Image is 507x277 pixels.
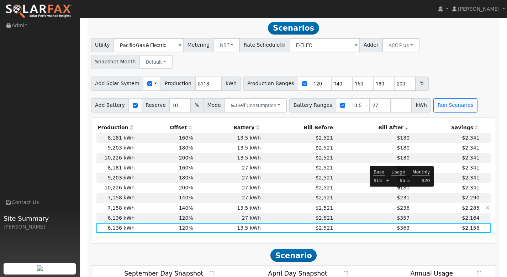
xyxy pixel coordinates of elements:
[179,165,193,171] span: 160%
[316,175,333,181] span: $2,521
[210,271,214,276] text: 
[262,123,334,133] th: Bill Before
[142,98,170,113] span: Reserve
[37,265,43,271] img: retrieve
[96,173,136,183] td: 9,203 kWh
[397,225,410,231] span: $363
[96,183,136,193] td: 10,226 kWh
[397,215,410,221] span: $357
[407,177,411,184] td: =
[96,193,136,203] td: 7,158 kWh
[397,155,410,161] span: $180
[194,213,262,223] td: 27 kWh
[410,270,453,277] text: Annual Usage
[462,215,479,221] span: $2,164
[462,175,479,181] span: $2,341
[243,77,298,91] span: Production Ranges
[96,133,136,143] td: 8,181 kWh
[386,177,390,184] td: +
[194,123,262,133] th: Battery
[462,225,479,231] span: $2,158
[194,183,262,193] td: 27 kWh
[373,168,385,176] td: Base
[462,135,479,141] span: $2,341
[397,195,410,200] span: $231
[289,98,336,113] span: Battery Ranges
[316,195,333,200] span: $2,521
[290,38,360,52] input: Select a Rate Schedule
[462,185,479,190] span: $2,341
[179,205,193,211] span: 140%
[194,223,262,233] td: 13.5 kWh
[4,223,76,231] div: [PERSON_NAME]
[183,38,214,52] span: Metering
[316,135,333,141] span: $2,521
[462,155,479,161] span: $2,341
[91,98,129,113] span: Add Battery
[334,123,411,133] th: Bill After
[344,271,348,276] text: 
[316,165,333,171] span: $2,521
[316,215,333,221] span: $2,521
[91,38,114,52] span: Utility
[397,205,410,211] span: $236
[412,177,430,184] td: $20
[239,38,290,52] span: Rate Schedule
[203,98,225,113] span: Mode
[194,153,262,163] td: 13.5 kWh
[91,55,140,69] span: Snapshot Month
[462,205,479,211] span: $2,285
[96,123,136,133] th: Production
[194,193,262,203] td: 27 kWh
[416,77,428,91] span: %
[179,215,193,221] span: 120%
[412,168,430,176] td: Monthly
[268,270,327,277] text: April Day Snapshot
[160,77,195,91] span: Production
[179,185,193,190] span: 200%
[397,135,410,141] span: $180
[391,177,405,184] td: $5
[96,163,136,173] td: 8,181 kWh
[96,143,136,153] td: 9,203 kWh
[179,175,193,181] span: 180%
[462,145,479,151] span: $2,341
[190,98,203,113] span: %
[96,213,136,223] td: 6,136 kWh
[316,145,333,151] span: $2,521
[373,177,385,184] td: $15
[91,77,144,91] span: Add Solar System
[179,135,193,141] span: 160%
[433,98,477,113] button: Run Scenarios
[96,223,136,233] td: 6,136 kWh
[96,203,136,213] td: 7,158 kWh
[96,153,136,163] td: 10,226 kWh
[268,22,319,35] span: Scenarios
[179,225,193,231] span: 120%
[412,98,431,113] span: kWh
[194,133,262,143] td: 13.5 kWh
[179,155,193,161] span: 200%
[477,271,482,276] text: 
[316,225,333,231] span: $2,521
[316,155,333,161] span: $2,521
[124,270,204,277] text: September Day Snapshot
[458,6,500,12] span: [PERSON_NAME]
[4,214,76,223] span: Site Summary
[316,205,333,211] span: $2,521
[194,203,262,213] td: 13.5 kWh
[486,205,490,211] a: Hide scenario
[194,173,262,183] td: 27 kWh
[397,145,410,151] span: $180
[179,195,193,200] span: 140%
[5,4,72,19] img: SolarFax
[382,38,419,52] button: ACC Plus
[462,195,479,200] span: $2,290
[359,38,382,52] span: Adder
[139,55,173,69] button: Default
[194,143,262,153] td: 13.5 kWh
[136,123,195,133] th: Offset
[225,98,287,113] button: Self Consumption
[194,163,262,173] td: 27 kWh
[451,125,473,130] span: Savings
